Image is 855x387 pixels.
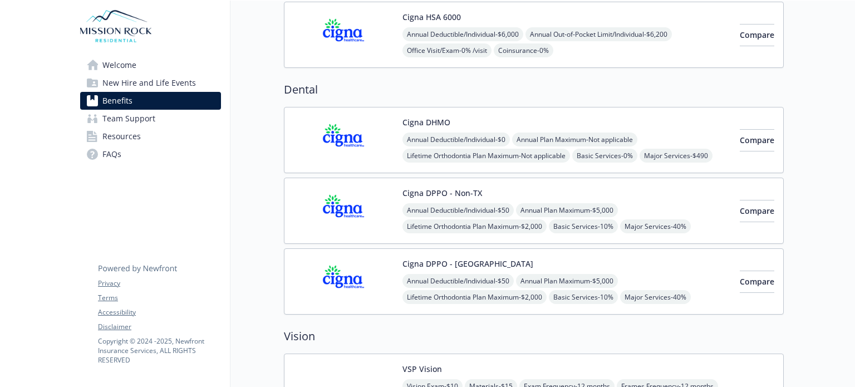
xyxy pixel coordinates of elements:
[293,116,394,164] img: CIGNA carrier logo
[740,30,774,40] span: Compare
[98,293,220,303] a: Terms
[402,219,547,233] span: Lifetime Orthodontia Plan Maximum - $2,000
[740,271,774,293] button: Compare
[516,203,618,217] span: Annual Plan Maximum - $5,000
[293,187,394,234] img: CIGNA carrier logo
[98,336,220,365] p: Copyright © 2024 - 2025 , Newfront Insurance Services, ALL RIGHTS RESERVED
[402,116,450,128] button: Cigna DHMO
[402,290,547,304] span: Lifetime Orthodontia Plan Maximum - $2,000
[80,56,221,74] a: Welcome
[740,24,774,46] button: Compare
[293,258,394,305] img: CIGNA carrier logo
[402,187,482,199] button: Cigna DPPO - Non-TX
[402,274,514,288] span: Annual Deductible/Individual - $50
[402,133,510,146] span: Annual Deductible/Individual - $0
[402,363,442,375] button: VSP Vision
[516,274,618,288] span: Annual Plan Maximum - $5,000
[740,205,774,216] span: Compare
[549,290,618,304] span: Basic Services - 10%
[102,110,155,128] span: Team Support
[80,110,221,128] a: Team Support
[740,129,774,151] button: Compare
[402,203,514,217] span: Annual Deductible/Individual - $50
[402,258,533,270] button: Cigna DPPO - [GEOGRAPHIC_DATA]
[572,149,637,163] span: Basic Services - 0%
[402,43,492,57] span: Office Visit/Exam - 0% /visit
[98,278,220,288] a: Privacy
[80,128,221,145] a: Resources
[293,11,394,58] img: CIGNA carrier logo
[284,81,784,98] h2: Dental
[640,149,712,163] span: Major Services - $490
[740,200,774,222] button: Compare
[402,149,570,163] span: Lifetime Orthodontia Plan Maximum - Not applicable
[512,133,637,146] span: Annual Plan Maximum - Not applicable
[102,92,132,110] span: Benefits
[740,135,774,145] span: Compare
[549,219,618,233] span: Basic Services - 10%
[80,92,221,110] a: Benefits
[102,74,196,92] span: New Hire and Life Events
[80,145,221,163] a: FAQs
[402,11,461,23] button: Cigna HSA 6000
[102,145,121,163] span: FAQs
[525,27,672,41] span: Annual Out-of-Pocket Limit/Individual - $6,200
[494,43,553,57] span: Coinsurance - 0%
[80,74,221,92] a: New Hire and Life Events
[102,56,136,74] span: Welcome
[402,27,523,41] span: Annual Deductible/Individual - $6,000
[740,276,774,287] span: Compare
[620,219,691,233] span: Major Services - 40%
[620,290,691,304] span: Major Services - 40%
[98,322,220,332] a: Disclaimer
[102,128,141,145] span: Resources
[284,328,784,345] h2: Vision
[98,307,220,317] a: Accessibility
